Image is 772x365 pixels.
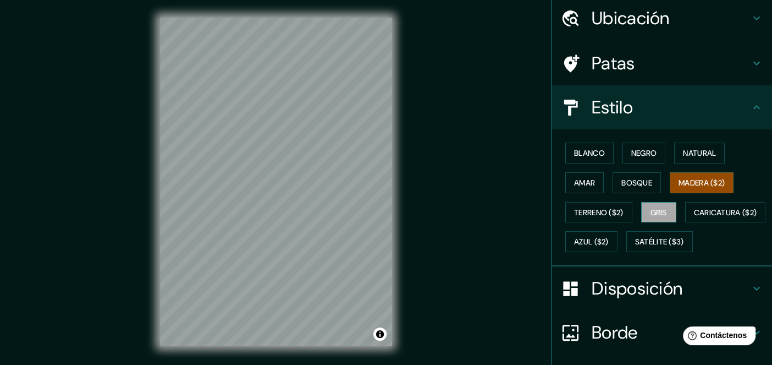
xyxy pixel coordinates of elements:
[626,231,693,252] button: Satélite ($3)
[694,208,757,217] font: Caricatura ($2)
[683,148,716,158] font: Natural
[641,202,676,223] button: Gris
[592,96,633,119] font: Estilo
[574,237,609,247] font: Azul ($2)
[574,208,624,217] font: Terreno ($2)
[552,85,772,129] div: Estilo
[565,231,617,252] button: Azul ($2)
[592,52,635,75] font: Patas
[574,178,595,188] font: Amar
[160,18,392,346] canvas: Mapa
[622,143,666,164] button: Negro
[592,321,638,344] font: Borde
[674,322,760,353] iframe: Lanzador de widgets de ayuda
[552,41,772,85] div: Patas
[685,202,766,223] button: Caricatura ($2)
[574,148,605,158] font: Blanco
[631,148,657,158] font: Negro
[565,172,604,193] button: Amar
[635,237,684,247] font: Satélite ($3)
[565,202,632,223] button: Terreno ($2)
[670,172,734,193] button: Madera ($2)
[552,310,772,355] div: Borde
[592,7,670,30] font: Ubicación
[679,178,725,188] font: Madera ($2)
[552,266,772,310] div: Disposición
[650,208,667,217] font: Gris
[621,178,652,188] font: Bosque
[373,328,387,341] button: Activar o desactivar atribución
[674,143,725,164] button: Natural
[592,277,682,300] font: Disposición
[613,172,661,193] button: Bosque
[565,143,614,164] button: Blanco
